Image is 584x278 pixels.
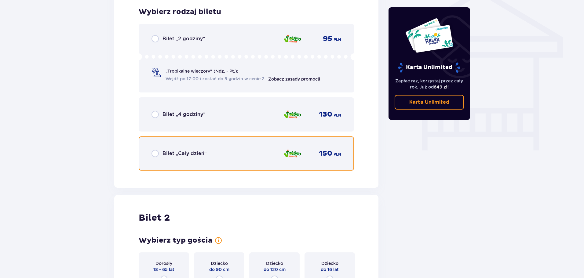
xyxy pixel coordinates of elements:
[319,110,332,119] p: 130
[321,266,339,273] p: do 16 lat
[409,99,449,106] p: Karta Unlimited
[283,32,301,45] img: zone logo
[209,266,229,273] p: do 90 cm
[397,62,461,73] p: Karta Unlimited
[395,78,464,90] p: Zapłać raz, korzystaj przez cały rok. Już od !
[283,147,301,160] img: zone logo
[162,150,206,157] p: Bilet „Cały dzień”
[264,266,286,273] p: do 120 cm
[266,260,283,266] p: Dziecko
[166,68,238,74] p: „Tropikalne wieczory" (Ndz. - Pt.):
[166,76,266,82] span: Wejdź po 17:00 i zostań do 5 godzin w cenie 2.
[139,212,170,224] p: Bilet 2
[434,85,447,89] span: 649 zł
[139,236,212,245] p: Wybierz typ gościa
[139,7,221,16] p: Wybierz rodzaj biletu
[319,149,332,158] p: 150
[155,260,172,266] p: Dorosły
[321,260,338,266] p: Dziecko
[162,35,205,42] p: Bilet „2 godziny”
[323,34,332,43] p: 95
[334,152,341,157] p: PLN
[395,95,464,110] a: Karta Unlimited
[334,113,341,118] p: PLN
[211,260,228,266] p: Dziecko
[268,77,320,81] a: Zobacz zasady promocji
[283,108,301,121] img: zone logo
[162,111,205,118] p: Bilet „4 godziny”
[153,266,174,273] p: 18 - 65 lat
[334,37,341,42] p: PLN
